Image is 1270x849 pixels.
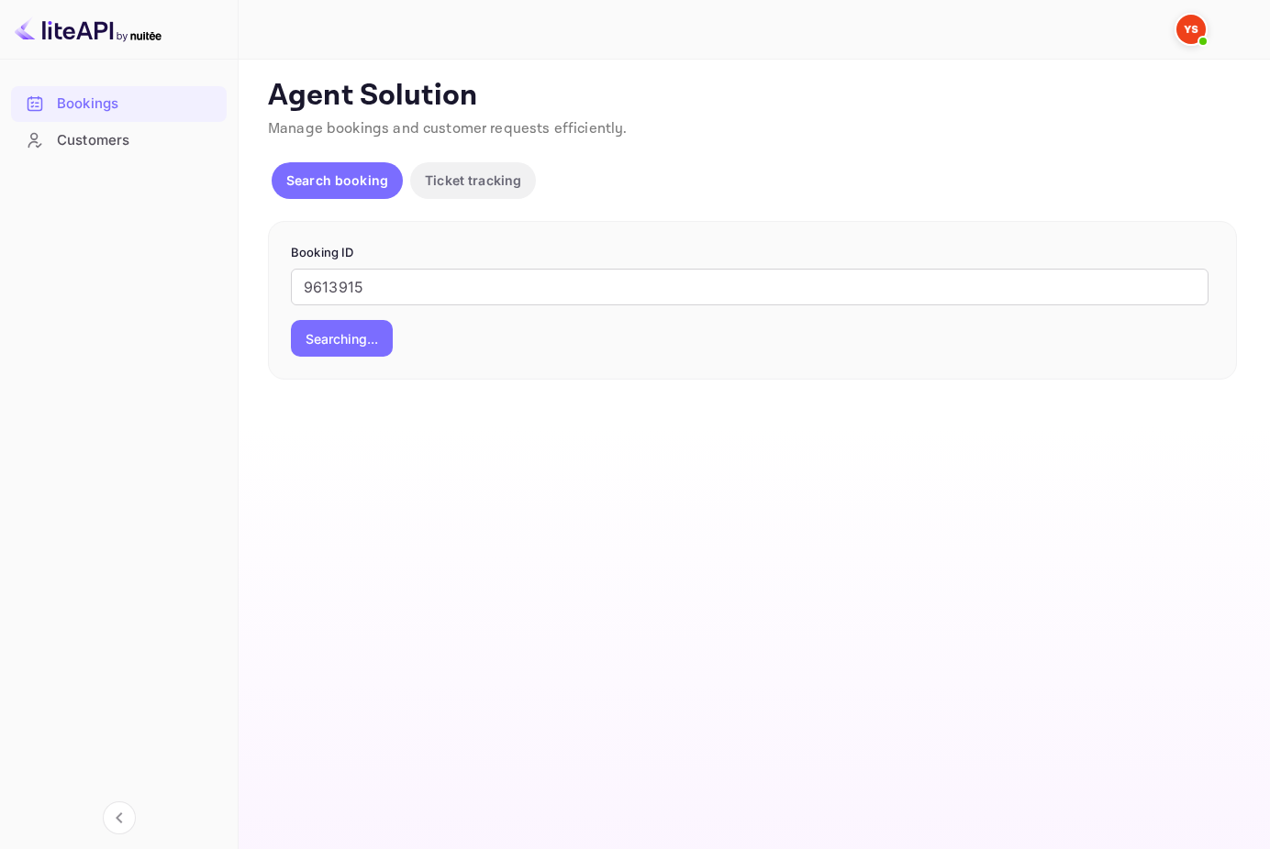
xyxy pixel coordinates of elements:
[291,269,1209,305] input: Enter Booking ID (e.g., 63782194)
[291,320,393,357] button: Searching...
[11,123,227,157] a: Customers
[291,244,1214,262] p: Booking ID
[15,15,162,44] img: LiteAPI logo
[286,171,388,190] p: Search booking
[11,123,227,159] div: Customers
[268,78,1237,115] p: Agent Solution
[425,171,521,190] p: Ticket tracking
[103,801,136,834] button: Collapse navigation
[268,119,628,138] span: Manage bookings and customer requests efficiently.
[1176,15,1206,44] img: Yandex Support
[57,94,217,115] div: Bookings
[57,130,217,151] div: Customers
[11,86,227,120] a: Bookings
[11,86,227,122] div: Bookings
